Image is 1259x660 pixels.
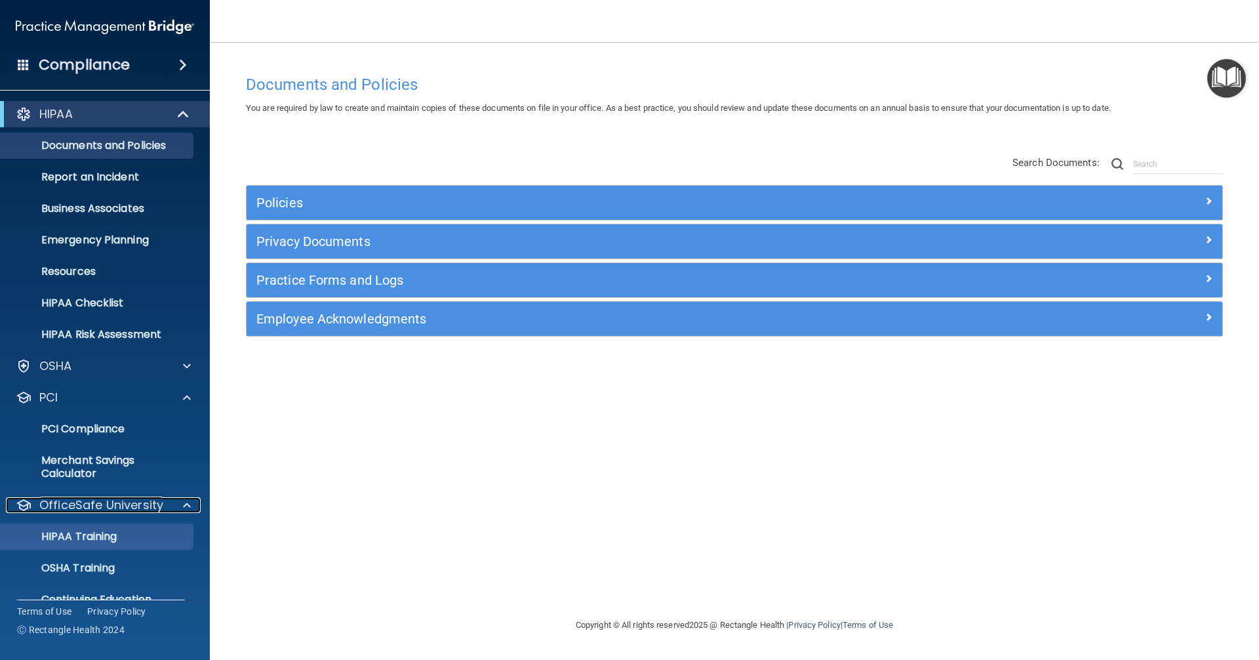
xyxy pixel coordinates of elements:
[1012,157,1100,169] span: Search Documents:
[9,530,117,543] p: HIPAA Training
[256,270,1212,291] a: Practice Forms and Logs
[39,106,73,122] p: HIPAA
[39,358,72,374] p: OSHA
[256,273,969,287] h5: Practice Forms and Logs
[256,231,1212,252] a: Privacy Documents
[9,139,188,152] p: Documents and Policies
[17,623,125,636] span: Ⓒ Rectangle Health 2024
[9,265,188,278] p: Resources
[17,605,71,618] a: Terms of Use
[246,76,1223,93] h4: Documents and Policies
[256,312,969,326] h5: Employee Acknowledgments
[9,328,188,341] p: HIPAA Risk Assessment
[9,423,188,436] p: PCI Compliance
[843,620,893,630] a: Terms of Use
[256,308,1212,329] a: Employee Acknowledgments
[9,454,188,480] p: Merchant Savings Calculator
[87,605,146,618] a: Privacy Policy
[9,593,188,606] p: Continuing Education
[39,390,58,405] p: PCI
[1207,59,1246,98] button: Open Resource Center
[1133,154,1223,174] input: Search
[9,171,188,184] p: Report an Incident
[256,192,1212,213] a: Policies
[1032,567,1243,619] iframe: Drift Widget Chat Controller
[9,234,188,247] p: Emergency Planning
[788,620,840,630] a: Privacy Policy
[16,14,194,40] img: PMB logo
[9,202,188,215] p: Business Associates
[246,103,1111,113] span: You are required by law to create and maintain copies of these documents on file in your office. ...
[9,297,188,310] p: HIPAA Checklist
[495,604,974,646] div: Copyright © All rights reserved 2025 @ Rectangle Health | |
[9,562,115,575] p: OSHA Training
[1111,158,1123,170] img: ic-search.3b580494.png
[39,56,130,74] h4: Compliance
[39,497,163,513] p: OfficeSafe University
[16,497,191,513] a: OfficeSafe University
[16,390,191,405] a: PCI
[16,106,190,122] a: HIPAA
[256,196,969,210] h5: Policies
[16,358,191,374] a: OSHA
[256,234,969,249] h5: Privacy Documents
